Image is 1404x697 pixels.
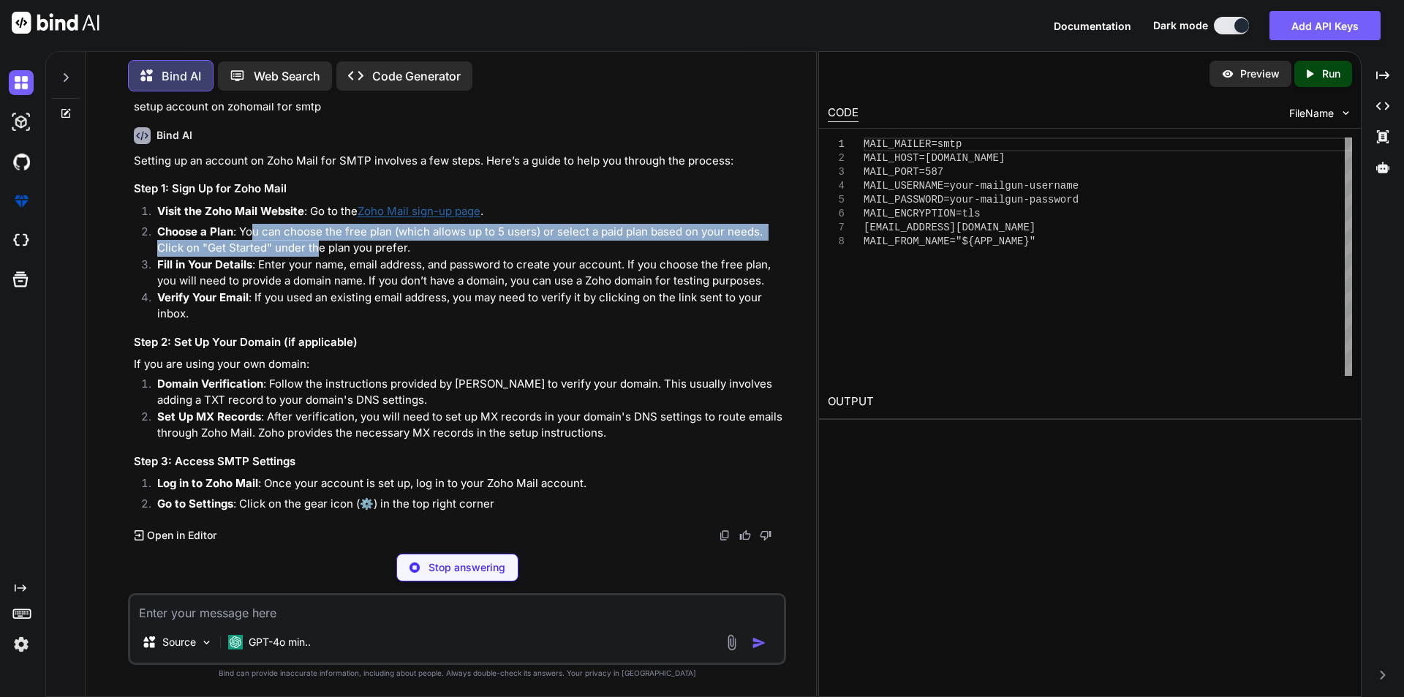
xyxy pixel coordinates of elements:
img: dislike [760,530,771,541]
span: MAIL_FROM_NAME="${APP_NAME}" [864,236,1035,247]
p: GPT-4o min.. [249,635,311,649]
img: attachment [723,634,740,651]
img: copy [719,530,731,541]
p: Run [1322,67,1340,81]
p: Setting up an account on Zoho Mail for SMTP involves a few steps. Here’s a guide to help you thro... [134,153,783,170]
p: : After verification, you will need to set up MX records in your domain's DNS settings to route e... [157,409,783,442]
div: 1 [828,137,845,151]
p: : Follow the instructions provided by [PERSON_NAME] to verify your domain. This usually involves ... [157,376,783,409]
img: icon [752,636,766,650]
button: Add API Keys [1269,11,1381,40]
img: Bind AI [12,12,99,34]
img: premium [9,189,34,214]
p: Source [162,635,196,649]
p: : Go to the . [157,203,783,220]
p: setup account on zohomail for smtp [134,99,783,116]
img: preview [1221,67,1234,80]
div: 4 [828,179,845,193]
p: : If you used an existing email address, you may need to verify it by clicking on the link sent t... [157,290,783,323]
span: FileName [1289,106,1334,121]
img: darkChat [9,70,34,95]
button: Documentation [1054,18,1131,34]
h2: OUTPUT [819,385,1361,419]
span: MAIL_USERNAME=your-mailgun-username [864,180,1079,192]
p: Bind can provide inaccurate information, including about people. Always double-check its answers.... [128,668,786,679]
div: 8 [828,235,845,249]
img: like [739,530,751,541]
span: MAIL_MAILER=smtp [864,138,962,150]
img: GPT-4o mini [228,635,243,649]
span: [EMAIL_ADDRESS][DOMAIN_NAME] [864,222,1035,233]
div: 5 [828,193,845,207]
p: Open in Editor [147,528,216,543]
div: 2 [828,151,845,165]
div: 6 [828,207,845,221]
p: Stop answering [429,560,505,575]
strong: Set Up MX Records [157,410,261,423]
p: Code Generator [372,67,461,85]
p: Preview [1240,67,1280,81]
img: Pick Models [200,636,213,649]
p: : You can choose the free plan (which allows up to 5 users) or select a paid plan based on your n... [157,224,783,257]
h6: Bind AI [156,128,192,143]
img: cloudideIcon [9,228,34,253]
strong: Verify Your Email [157,290,249,304]
p: Web Search [254,67,320,85]
strong: Fill in Your Details [157,257,252,271]
h3: Step 3: Access SMTP Settings [134,453,783,470]
p: : Once your account is set up, log in to your Zoho Mail account. [157,475,783,492]
strong: Go to Settings [157,497,233,510]
span: MAIL_ENCRYPTION=tls [864,208,981,219]
strong: Choose a Plan [157,225,233,238]
span: Documentation [1054,20,1131,32]
a: Zoho Mail sign-up page [358,204,480,218]
span: MAIL_PORT=587 [864,166,943,178]
h3: Step 2: Set Up Your Domain (if applicable) [134,334,783,351]
img: chevron down [1340,107,1352,119]
div: 7 [828,221,845,235]
div: 3 [828,165,845,179]
div: CODE [828,105,858,122]
span: MAIL_HOST=[DOMAIN_NAME] [864,152,1005,164]
img: darkAi-studio [9,110,34,135]
p: : Enter your name, email address, and password to create your account. If you choose the free pla... [157,257,783,290]
strong: Domain Verification [157,377,263,391]
strong: Visit the Zoho Mail Website [157,204,304,218]
strong: Log in to Zoho Mail [157,476,258,490]
h3: Step 1: Sign Up for Zoho Mail [134,181,783,197]
p: : Click on the gear icon (⚙️) in the top right corner [157,496,783,513]
img: githubDark [9,149,34,174]
img: settings [9,632,34,657]
span: Dark mode [1153,18,1208,33]
p: If you are using your own domain: [134,356,783,373]
p: Bind AI [162,67,201,85]
span: MAIL_PASSWORD=your-mailgun-password [864,194,1079,206]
